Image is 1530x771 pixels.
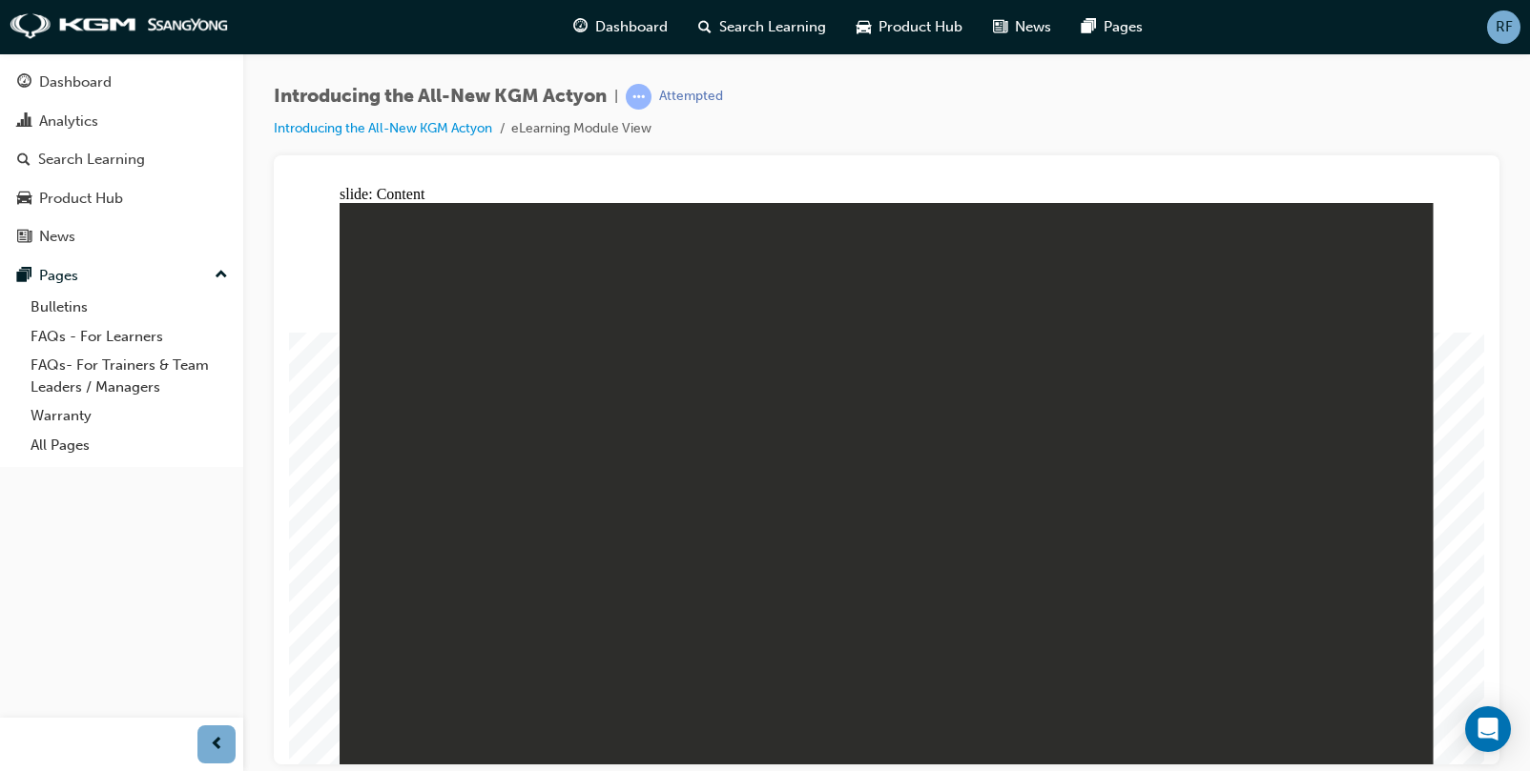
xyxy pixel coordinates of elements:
a: news-iconNews [978,8,1066,47]
span: | [614,86,618,108]
span: search-icon [698,15,712,39]
a: Search Learning [8,142,236,177]
span: chart-icon [17,113,31,131]
span: Pages [1104,16,1143,38]
div: Pages [39,265,78,287]
div: Dashboard [39,71,112,93]
span: Dashboard [595,16,668,38]
span: pages-icon [1082,15,1096,39]
span: news-icon [993,15,1007,39]
span: guage-icon [573,15,588,39]
span: prev-icon [210,733,224,757]
a: All Pages [23,431,236,460]
div: Search Learning [38,149,145,171]
div: Open Intercom Messenger [1465,706,1511,752]
span: search-icon [17,152,31,169]
span: car-icon [857,15,871,39]
div: Attempted [659,88,723,106]
a: Dashboard [8,65,236,100]
span: pages-icon [17,268,31,285]
a: News [8,219,236,254]
a: Analytics [8,104,236,139]
a: guage-iconDashboard [558,8,683,47]
span: news-icon [17,229,31,246]
a: Bulletins [23,293,236,322]
a: Product Hub [8,181,236,216]
a: search-iconSearch Learning [683,8,841,47]
button: Pages [8,258,236,294]
div: Analytics [39,111,98,132]
span: News [1015,16,1051,38]
div: Product Hub [39,188,123,210]
div: News [39,226,75,248]
span: Introducing the All-New KGM Actyon [274,86,607,108]
span: guage-icon [17,74,31,91]
span: RF [1496,16,1513,38]
a: FAQs - For Learners [23,322,236,352]
li: eLearning Module View [511,118,651,140]
a: car-iconProduct Hub [841,8,978,47]
a: pages-iconPages [1066,8,1158,47]
a: FAQs- For Trainers & Team Leaders / Managers [23,351,236,401]
a: Introducing the All-New KGM Actyon [274,120,492,136]
span: Product Hub [879,16,962,38]
button: RF [1487,10,1520,44]
span: car-icon [17,191,31,208]
span: Search Learning [719,16,826,38]
button: DashboardAnalyticsSearch LearningProduct HubNews [8,61,236,258]
span: up-icon [215,263,228,288]
img: kgm [10,13,229,40]
span: learningRecordVerb_ATTEMPT-icon [626,84,651,110]
a: Warranty [23,401,236,431]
